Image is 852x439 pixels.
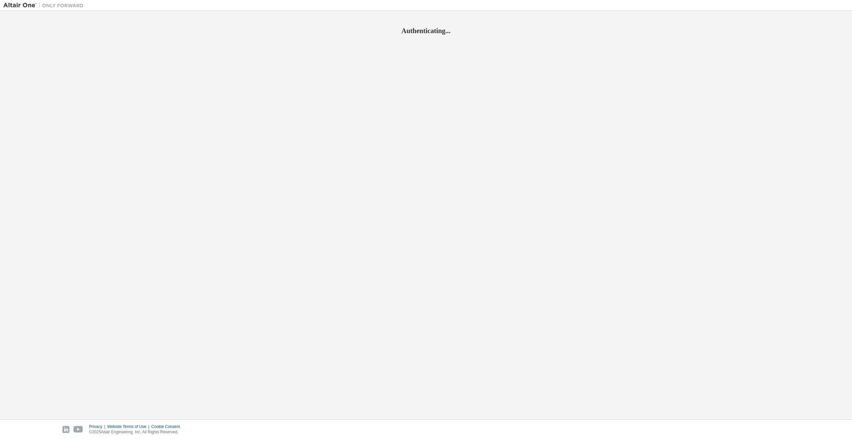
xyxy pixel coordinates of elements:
[3,2,87,9] img: Altair One
[73,426,83,433] img: youtube.svg
[107,424,151,429] div: Website Terms of Use
[151,424,184,429] div: Cookie Consent
[3,26,849,35] h2: Authenticating...
[89,429,184,435] p: © 2025 Altair Engineering, Inc. All Rights Reserved.
[89,424,107,429] div: Privacy
[62,426,69,433] img: linkedin.svg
